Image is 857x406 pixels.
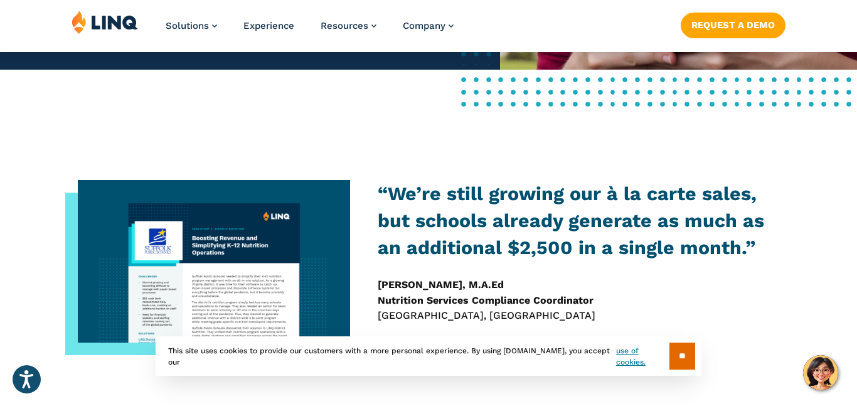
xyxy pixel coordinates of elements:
[681,10,785,38] nav: Button Navigation
[78,180,350,343] img: Suffolk Public Schools case study
[166,20,209,31] span: Solutions
[403,20,454,31] a: Company
[72,10,138,34] img: LINQ | K‑12 Software
[166,10,454,51] nav: Primary Navigation
[378,279,504,291] strong: [PERSON_NAME], M.A.Ed
[321,20,376,31] a: Resources
[378,277,785,323] p: [GEOGRAPHIC_DATA], [GEOGRAPHIC_DATA]
[166,20,217,31] a: Solutions
[243,20,294,31] a: Experience
[321,20,368,31] span: Resources
[403,20,445,31] span: Company
[681,13,785,38] a: Request a Demo
[156,336,701,376] div: This site uses cookies to provide our customers with a more personal experience. By using [DOMAIN...
[378,180,785,261] h3: “We’re still growing our à la carte sales, but schools already generate as much as an additional ...
[803,355,838,390] button: Hello, have a question? Let’s chat.
[378,294,594,306] strong: Nutrition Services Compliance Coordinator
[616,345,669,368] a: use of cookies.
